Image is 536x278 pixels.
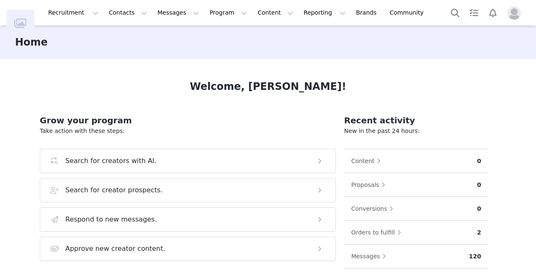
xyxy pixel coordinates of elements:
p: 0 [477,204,481,213]
p: Take action with these steps: [40,127,336,135]
button: Approve new creator content. [40,237,336,261]
button: Proposals [351,178,390,191]
p: 0 [477,181,481,189]
button: Search for creators with AI. [40,149,336,173]
h3: Approve new creator content. [65,244,165,254]
h3: Search for creators with AI. [65,156,157,166]
button: Respond to new messages. [40,207,336,232]
a: Tasks [465,3,483,22]
h3: Respond to new messages. [65,214,157,224]
a: Brands [351,3,384,22]
button: Conversions [351,202,398,215]
button: Content [351,154,385,168]
button: Search [446,3,464,22]
p: 0 [477,157,481,166]
button: Reporting [299,3,350,22]
h3: Search for creator prospects. [65,185,163,195]
button: Messages [152,3,204,22]
p: 2 [477,228,481,237]
button: Recruitment [43,3,103,22]
button: Program [204,3,252,22]
button: Contacts [104,3,152,22]
h3: Home [15,35,48,50]
button: Messages [351,250,391,263]
h1: Welcome, [PERSON_NAME]! [190,79,346,94]
h2: Grow your program [40,114,336,127]
h2: Recent activity [344,114,488,127]
p: 120 [469,252,481,261]
button: Profile [502,6,529,20]
a: Community [385,3,433,22]
p: New in the past 24 hours: [344,127,488,135]
img: placeholder-profile.jpg [508,6,521,20]
button: Content [253,3,298,22]
button: Orders to fulfill [351,226,405,239]
button: Search for creator prospects. [40,178,336,202]
button: Notifications [484,3,502,22]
